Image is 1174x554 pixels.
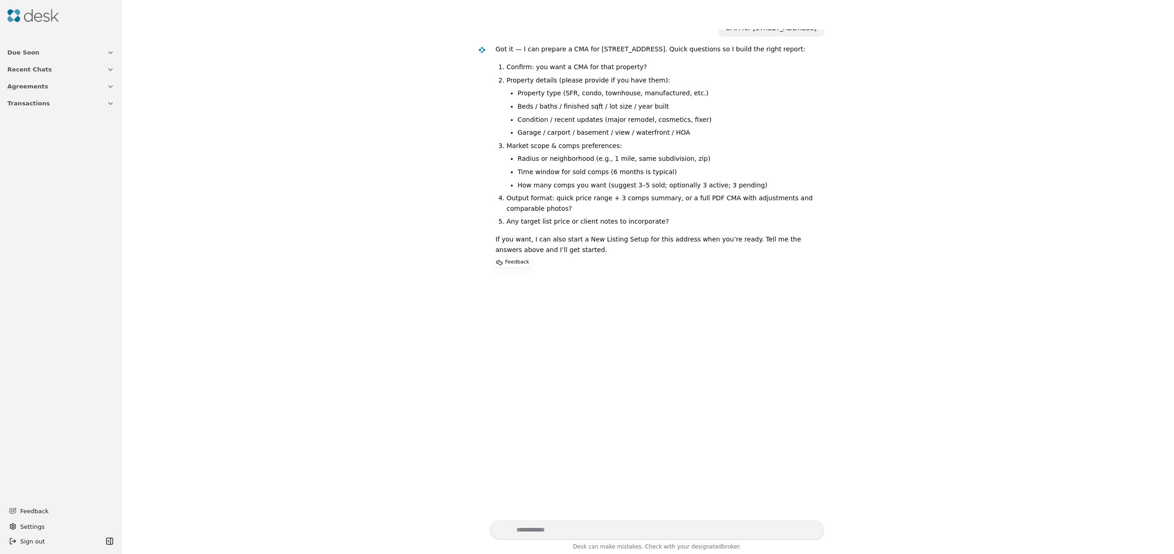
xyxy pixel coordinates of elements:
[7,65,52,74] span: Recent Chats
[507,75,817,138] li: Property details (please provide if you have them):
[507,216,817,227] li: Any target list price or client notes to incorporate?
[7,9,59,22] img: Desk
[691,543,722,550] span: designated
[518,167,817,177] li: Time window for sold comps (6 months is typical)
[7,48,39,57] span: Due Soon
[2,95,120,112] button: Transactions
[20,537,45,546] span: Sign out
[505,258,529,267] p: Feedback
[518,88,817,99] li: Property type (SFR, condo, townhouse, manufactured, etc.)
[6,519,116,534] button: Settings
[2,61,120,78] button: Recent Chats
[490,542,824,554] div: Desk can make mistakes. Check with your broker.
[2,78,120,95] button: Agreements
[490,521,824,539] textarea: Write your prompt here
[507,141,817,190] li: Market scope & comps preferences:
[20,522,44,532] span: Settings
[496,44,817,55] p: Got it — I can prepare a CMA for [STREET_ADDRESS]. Quick questions so I build the right report:
[6,534,103,549] button: Sign out
[518,101,817,112] li: Beds / baths / finished sqft / lot size / year built
[507,62,817,72] li: Confirm: you want a CMA for that property?
[4,503,114,519] button: Feedback
[496,234,817,255] p: If you want, I can also start a New Listing Setup for this address when you’re ready. Tell me the...
[20,506,109,516] span: Feedback
[518,127,817,138] li: Garage / carport / basement / view / waterfront / HOA
[7,82,48,91] span: Agreements
[2,44,120,61] button: Due Soon
[518,154,817,164] li: Radius or neighborhood (e.g., 1 mile, same subdivision, zip)
[478,46,486,54] img: Desk
[507,193,817,214] li: Output format: quick price range + 3 comps summary, or a full PDF CMA with adjustments and compar...
[7,99,50,108] span: Transactions
[518,115,817,125] li: Condition / recent updates (major remodel, cosmetics, fixer)
[518,180,817,191] li: How many comps you want (suggest 3–5 sold; optionally 3 active; 3 pending)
